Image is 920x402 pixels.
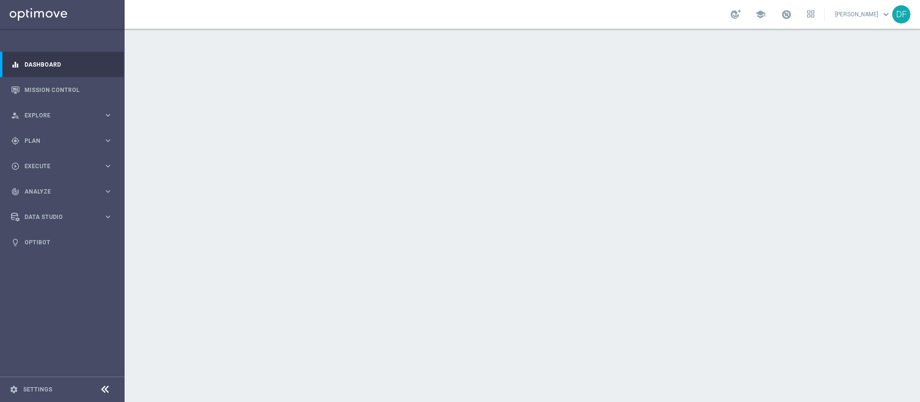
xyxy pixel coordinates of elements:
button: play_circle_outline Execute keyboard_arrow_right [11,162,113,170]
i: keyboard_arrow_right [103,161,113,171]
button: gps_fixed Plan keyboard_arrow_right [11,137,113,145]
i: keyboard_arrow_right [103,136,113,145]
div: DF [892,5,910,23]
button: equalizer Dashboard [11,61,113,69]
span: Explore [24,113,103,118]
i: person_search [11,111,20,120]
i: keyboard_arrow_right [103,111,113,120]
button: track_changes Analyze keyboard_arrow_right [11,188,113,195]
i: equalizer [11,60,20,69]
i: track_changes [11,187,20,196]
button: Data Studio keyboard_arrow_right [11,213,113,221]
div: Mission Control [11,77,113,103]
div: Analyze [11,187,103,196]
a: Settings [23,387,52,392]
div: Data Studio [11,213,103,221]
button: lightbulb Optibot [11,239,113,246]
span: Execute [24,163,103,169]
i: gps_fixed [11,137,20,145]
a: Mission Control [24,77,113,103]
div: Explore [11,111,103,120]
i: settings [10,385,18,394]
a: Optibot [24,230,113,255]
a: Dashboard [24,52,113,77]
a: [PERSON_NAME]keyboard_arrow_down [834,7,892,22]
div: Optibot [11,230,113,255]
span: Plan [24,138,103,144]
button: person_search Explore keyboard_arrow_right [11,112,113,119]
i: play_circle_outline [11,162,20,171]
span: Data Studio [24,214,103,220]
div: Dashboard [11,52,113,77]
i: keyboard_arrow_right [103,187,113,196]
div: Plan [11,137,103,145]
span: school [755,9,766,20]
div: Execute [11,162,103,171]
i: lightbulb [11,238,20,247]
span: keyboard_arrow_down [881,9,891,20]
button: Mission Control [11,86,113,94]
span: Analyze [24,189,103,195]
i: keyboard_arrow_right [103,212,113,221]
